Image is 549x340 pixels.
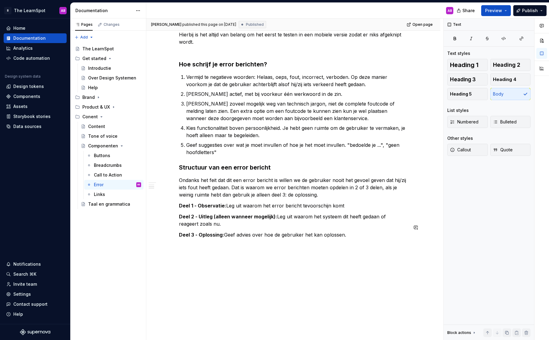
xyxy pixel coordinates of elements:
a: ErrorAB [84,180,144,190]
button: Share [454,5,479,16]
span: Add [80,35,88,40]
button: Heading 5 [447,88,488,100]
span: Numbered [450,119,478,125]
svg: Supernova Logo [20,329,50,335]
div: Documentation [13,35,46,41]
a: Code automation [4,53,67,63]
a: Home [4,23,67,33]
a: Open page [405,20,435,29]
a: Links [84,190,144,199]
div: Block actions [447,328,477,337]
span: Callout [450,147,471,153]
div: Taal en grammatica [88,201,130,207]
span: Quote [493,147,513,153]
p: Kies functionaliteit boven persoonlijkheid. Je hebt geen ruimte om de gebruiker te vermaken, je h... [186,124,408,139]
button: Add [73,33,95,42]
p: Geef advies over hoe de gebruiker het kan oplossen. [179,231,408,238]
div: Conent [82,114,98,120]
p: [PERSON_NAME] actief, met bij voorkeur één werkwoord in de zin. [186,90,408,98]
a: Components [4,92,67,101]
div: Text styles [447,50,470,56]
div: Contact support [13,301,48,307]
a: Buttons [84,151,144,160]
p: Leg uit waarom het error bericht tevoorschijn komt [179,202,408,209]
div: Conent [73,112,144,122]
span: Heading 1 [450,62,478,68]
div: Content [88,123,105,130]
a: Data sources [4,122,67,131]
button: Numbered [447,116,488,128]
button: Callout [447,144,488,156]
button: Heading 4 [490,73,531,86]
div: Settings [13,291,31,297]
div: Breadcrumbs [94,162,122,168]
span: [PERSON_NAME] [151,22,181,27]
p: [PERSON_NAME] zoveel mogelijk weg van technisch jargon, niet de complete foutcode of melding late... [186,100,408,122]
a: Content [78,122,144,131]
a: Storybook stories [4,112,67,121]
div: Documentation [75,8,133,14]
span: Published [246,22,264,27]
div: Help [13,311,23,317]
button: Search ⌘K [4,269,67,279]
span: Preview [485,8,502,14]
button: BThe LearnSpotAB [1,4,69,17]
a: Settings [4,289,67,299]
div: Product & UX [73,102,144,112]
span: Heading 5 [450,91,472,97]
div: List styles [447,107,469,113]
button: Heading 2 [490,59,531,71]
a: Analytics [4,43,67,53]
div: Data sources [13,123,41,130]
button: Bulleted [490,116,531,128]
strong: Deel 2 - Uitleg (alleen wanneer mogelijk): [179,214,277,220]
span: Open page [412,22,433,27]
a: Componenten [78,141,144,151]
a: Tone of voice [78,131,144,141]
div: Home [13,25,25,31]
a: Introductie [78,63,144,73]
button: Heading 3 [447,73,488,86]
div: Search ⌘K [13,271,36,277]
p: Leg uit waarom het systeem dit heeft gedaan of reageert zoals nu. [179,213,408,227]
div: Introductie [88,65,111,71]
div: Page tree [73,44,144,209]
a: Assets [4,102,67,111]
div: Tone of voice [88,133,117,139]
p: Geef suggesties over wat je moet invullen of hoe je het moet invullen. "bedoelde je ...", "geen h... [186,141,408,156]
span: Heading 4 [493,76,516,82]
p: Hierbij is het altijd van belang om het eerst te testen in een mobiele versie zodat er niks afgek... [179,31,408,53]
button: Preview [481,5,511,16]
strong: Deel 1 - Observatie: [179,203,226,209]
div: Buttons [94,153,110,159]
button: Help [4,309,67,319]
div: Notifications [13,261,41,267]
a: Help [78,83,144,93]
strong: Deel 3 - Oplossing: [179,232,224,238]
h3: Hoe schrijf je error berichten? [179,60,408,69]
div: Brand [82,94,95,100]
div: published this page on [DATE] [182,22,236,27]
div: The LearnSpot [14,8,45,14]
div: B [4,7,12,14]
div: Componenten [88,143,118,149]
div: Brand [73,93,144,102]
a: Breadcrumbs [84,160,144,170]
span: Heading 3 [450,76,476,82]
div: Get started [73,54,144,63]
p: Vermijd te negatieve woorden: Helaas, oeps, fout, incorrect, verboden. Op deze manier voorkom je ... [186,73,408,88]
div: Help [88,85,98,91]
div: AB [448,8,452,13]
div: Analytics [13,45,33,51]
span: Share [462,8,475,14]
div: Design system data [5,74,41,79]
div: Storybook stories [13,113,51,120]
button: Quote [490,144,531,156]
a: Call to Action [84,170,144,180]
a: The LearnSpot [73,44,144,54]
div: Get started [82,56,106,62]
a: Design tokens [4,82,67,91]
span: Heading 2 [493,62,520,68]
a: Over Design Systemen [78,73,144,83]
div: The LearnSpot [82,46,114,52]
